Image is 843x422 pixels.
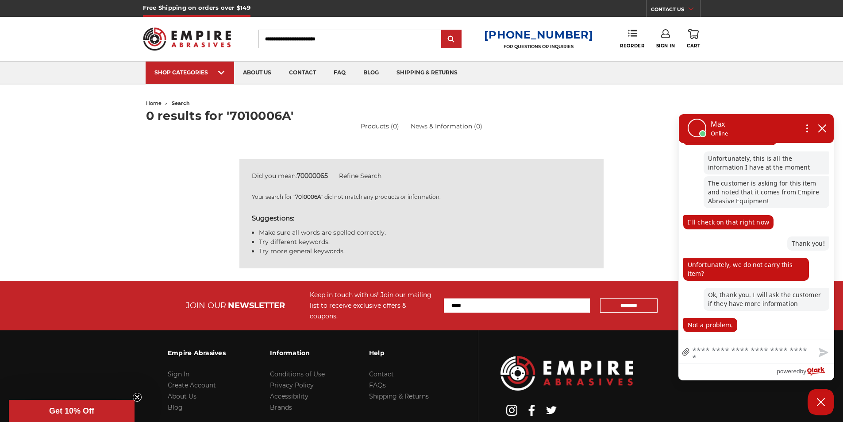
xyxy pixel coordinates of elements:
button: Close Chatbox [808,389,834,415]
div: olark chatbox [678,114,834,380]
p: Your search for " " did not match any products or information. [252,193,592,201]
div: chat [679,143,834,340]
span: Get 10% Off [49,407,94,415]
a: Refine Search [339,172,381,180]
a: Blog [168,403,183,411]
a: contact [280,62,325,84]
button: Open chat options menu [799,121,815,136]
span: Sign In [656,43,675,49]
a: Powered by Olark [777,364,834,380]
a: Sign In [168,370,189,378]
a: Reorder [620,29,644,48]
p: Online [711,129,728,138]
a: FAQs [369,381,386,389]
span: Cart [687,43,700,49]
div: Keep in touch with us! Join our mailing list to receive exclusive offers & coupons. [310,290,435,321]
a: Cart [687,29,700,49]
li: Try more general keywords. [259,247,592,256]
p: Not a problem. [683,318,737,332]
button: close chatbox [815,122,829,135]
p: Thank you! [787,236,829,251]
a: Accessibility [270,392,308,400]
li: Try different keywords. [259,237,592,247]
p: The customer is asking for this item and noted that it comes from Empire Abrasive Equipment [704,176,829,208]
a: Privacy Policy [270,381,314,389]
a: Products (0) [361,122,399,131]
span: search [172,100,190,106]
p: Ok, thank you. I will ask the customer if they have more information [704,288,829,311]
a: News & Information (0) [411,122,482,130]
h3: Empire Abrasives [168,344,226,362]
a: About Us [168,392,196,400]
a: blog [354,62,388,84]
p: I'll check on that right now [683,215,774,229]
strong: 7010006A [295,194,321,200]
a: Conditions of Use [270,370,325,378]
span: powered [777,366,800,377]
span: by [800,366,806,377]
p: Max [711,119,728,129]
a: faq [325,62,354,84]
a: file upload [679,342,693,363]
a: Contact [369,370,394,378]
p: Unfortunately, this is all the information I have at the moment [704,151,829,174]
a: about us [234,62,280,84]
span: Reorder [620,43,644,49]
a: Shipping & Returns [369,392,429,400]
h3: Help [369,344,429,362]
h1: 0 results for '7010006A' [146,110,697,122]
button: Send message [812,343,834,363]
button: Close teaser [133,393,142,402]
a: home [146,100,162,106]
span: JOIN OUR [186,301,226,310]
img: Empire Abrasives [143,22,231,56]
h5: Suggestions: [252,213,592,224]
a: Create Account [168,381,216,389]
a: Brands [270,403,292,411]
a: [PHONE_NUMBER] [484,28,593,41]
a: shipping & returns [388,62,466,84]
div: Get 10% OffClose teaser [9,400,135,422]
span: NEWSLETTER [228,301,285,310]
strong: 70000065 [297,172,328,180]
p: Unfortunately, we do not carry this item? [683,258,809,281]
img: Empire Abrasives Logo Image [500,356,633,390]
input: Submit [443,31,460,48]
p: FOR QUESTIONS OR INQUIRIES [484,44,593,50]
li: Make sure all words are spelled correctly. [259,228,592,237]
div: Did you mean: [252,171,592,181]
h3: Information [270,344,325,362]
div: SHOP CATEGORIES [154,69,225,76]
a: CONTACT US [651,4,700,17]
